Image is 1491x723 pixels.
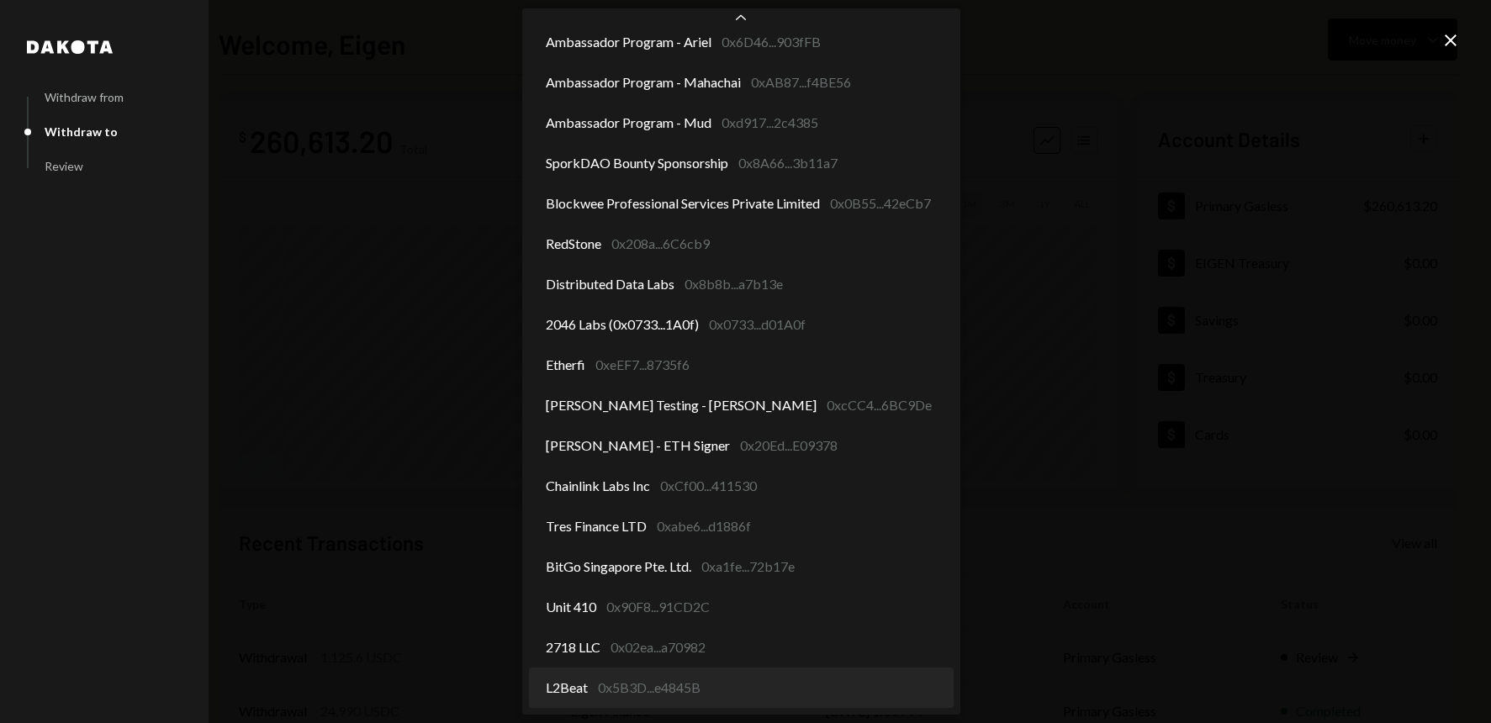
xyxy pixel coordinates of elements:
[611,234,710,254] div: 0x208a...6C6cb9
[546,113,711,133] span: Ambassador Program - Mud
[611,637,706,657] div: 0x02ea...a70982
[722,32,821,52] div: 0x6D46...903fFB
[546,435,730,456] span: [PERSON_NAME] - ETH Signer
[546,234,601,254] span: RedStone
[709,314,806,335] div: 0x0733...d01A0f
[546,516,647,536] span: Tres Finance LTD
[657,516,751,536] div: 0xabe6...d1886f
[546,476,650,496] span: Chainlink Labs Inc
[546,72,741,92] span: Ambassador Program - Mahachai
[827,395,932,415] div: 0xcCC4...6BC9De
[546,355,585,375] span: Etherfi
[45,159,83,173] div: Review
[606,597,710,617] div: 0x90F8...91CD2C
[546,678,588,698] span: L2Beat
[685,274,783,294] div: 0x8b8b...a7b13e
[546,193,820,214] span: Blockwee Professional Services Private Limited
[45,90,124,104] div: Withdraw from
[722,113,818,133] div: 0xd917...2c4385
[598,678,701,698] div: 0x5B3D...e4845B
[546,395,817,415] span: [PERSON_NAME] Testing - [PERSON_NAME]
[546,153,728,173] span: SporkDAO Bounty Sponsorship
[660,476,757,496] div: 0xCf00...411530
[595,355,690,375] div: 0xeEF7...8735f6
[546,637,600,657] span: 2718 LLC
[751,72,851,92] div: 0xAB87...f4BE56
[546,274,674,294] span: Distributed Data Labs
[546,597,596,617] span: Unit 410
[740,435,838,456] div: 0x20Ed...E09378
[546,314,699,335] span: 2046 Labs (0x0733...1A0f)
[45,124,118,139] div: Withdraw to
[701,557,795,577] div: 0xa1fe...72b17e
[546,32,711,52] span: Ambassador Program - Ariel
[830,193,931,214] div: 0x0B55...42eCb7
[546,557,691,577] span: BitGo Singapore Pte. Ltd.
[738,153,838,173] div: 0x8A66...3b11a7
